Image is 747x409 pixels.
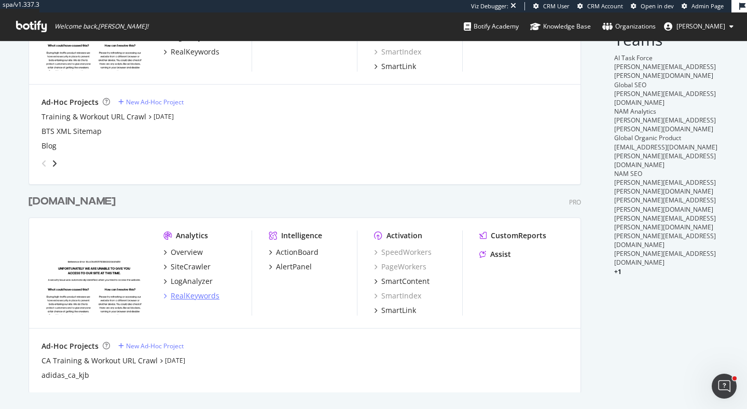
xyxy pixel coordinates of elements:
[464,12,519,40] a: Botify Academy
[479,230,546,241] a: CustomReports
[374,247,432,257] a: SpeedWorkers
[374,61,416,72] a: SmartLink
[41,97,99,107] div: Ad-Hoc Projects
[386,230,422,241] div: Activation
[479,249,511,260] a: Assist
[602,12,656,40] a: Organizations
[374,262,426,272] a: PageWorkers
[614,169,718,178] div: NAM SEO
[631,2,674,10] a: Open in dev
[676,22,725,31] span: adrianna
[614,178,716,196] span: [PERSON_NAME][EMAIL_ADDRESS][PERSON_NAME][DOMAIN_NAME]
[41,141,57,151] a: Blog
[118,98,184,106] a: New Ad-Hoc Project
[269,247,319,257] a: ActionBoard
[577,2,623,10] a: CRM Account
[37,155,51,172] div: angle-left
[381,276,430,287] div: SmartContent
[41,126,102,137] a: BTS XML Sitemap
[691,2,724,10] span: Admin Page
[374,305,416,316] a: SmartLink
[171,262,211,272] div: SiteCrawler
[614,231,716,249] span: [PERSON_NAME][EMAIL_ADDRESS][DOMAIN_NAME]
[41,230,147,315] img: adidas.ca
[281,230,322,241] div: Intelligence
[276,262,312,272] div: AlertPanel
[614,267,621,276] span: + 1
[163,247,203,257] a: Overview
[614,196,716,213] span: [PERSON_NAME][EMAIL_ADDRESS][PERSON_NAME][DOMAIN_NAME]
[41,112,146,122] a: Training & Workout URL Crawl
[530,21,591,32] div: Knowledge Base
[614,31,718,48] h2: Teams
[614,107,718,116] div: NAM Analytics
[569,198,581,207] div: Pro
[682,2,724,10] a: Admin Page
[118,342,184,350] a: New Ad-Hoc Project
[276,247,319,257] div: ActionBoard
[614,214,716,231] span: [PERSON_NAME][EMAIL_ADDRESS][PERSON_NAME][DOMAIN_NAME]
[491,230,546,241] div: CustomReports
[656,18,742,35] button: [PERSON_NAME]
[171,47,219,57] div: RealKeywords
[41,356,158,366] a: CA Training & Workout URL Crawl
[374,47,421,57] a: SmartIndex
[614,80,718,89] div: Global SEO
[602,21,656,32] div: Organizations
[154,112,174,121] a: [DATE]
[29,194,120,209] a: [DOMAIN_NAME]
[614,152,716,169] span: [PERSON_NAME][EMAIL_ADDRESS][DOMAIN_NAME]
[530,12,591,40] a: Knowledge Base
[374,276,430,287] a: SmartContent
[126,98,184,106] div: New Ad-Hoc Project
[587,2,623,10] span: CRM Account
[614,53,718,62] div: AI Task Force
[374,291,421,301] a: SmartIndex
[712,374,737,399] iframe: Intercom live chat
[126,342,184,350] div: New Ad-Hoc Project
[165,356,185,365] a: [DATE]
[51,158,58,169] div: angle-right
[163,47,219,57] a: RealKeywords
[464,21,519,32] div: Botify Academy
[163,291,219,301] a: RealKeywords
[614,133,718,142] div: Global Organic Product
[163,262,211,272] a: SiteCrawler
[614,62,716,80] span: [PERSON_NAME][EMAIL_ADDRESS][PERSON_NAME][DOMAIN_NAME]
[163,276,213,287] a: LogAnalyzer
[176,230,208,241] div: Analytics
[41,341,99,351] div: Ad-Hoc Projects
[614,249,716,267] span: [PERSON_NAME][EMAIL_ADDRESS][DOMAIN_NAME]
[29,194,116,209] div: [DOMAIN_NAME]
[171,276,213,287] div: LogAnalyzer
[471,2,508,10] div: Viz Debugger:
[533,2,570,10] a: CRM User
[381,61,416,72] div: SmartLink
[641,2,674,10] span: Open in dev
[269,262,312,272] a: AlertPanel
[490,249,511,260] div: Assist
[614,116,716,133] span: [PERSON_NAME][EMAIL_ADDRESS][PERSON_NAME][DOMAIN_NAME]
[41,370,89,380] a: adidas_ca_kjb
[614,89,716,107] span: [PERSON_NAME][EMAIL_ADDRESS][DOMAIN_NAME]
[171,247,203,257] div: Overview
[171,291,219,301] div: RealKeywords
[381,305,416,316] div: SmartLink
[614,143,717,152] span: [EMAIL_ADDRESS][DOMAIN_NAME]
[54,22,148,31] span: Welcome back, [PERSON_NAME] !
[543,2,570,10] span: CRM User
